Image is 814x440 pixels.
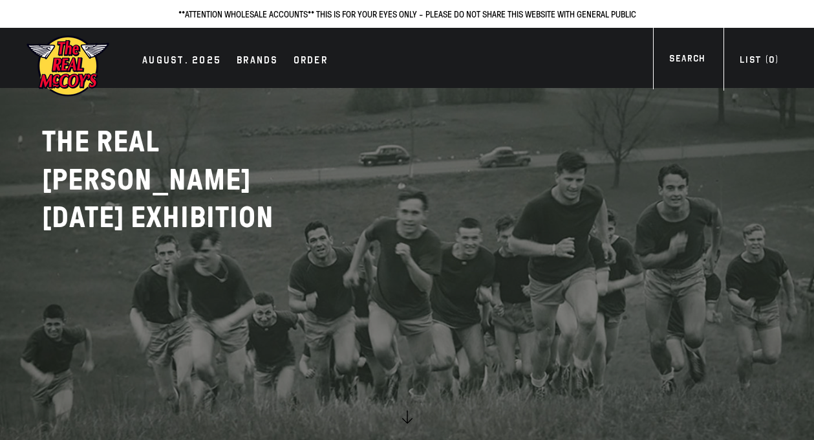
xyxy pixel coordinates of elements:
p: **ATTENTION WHOLESALE ACCOUNTS** THIS IS FOR YOUR EYES ONLY - PLEASE DO NOT SHARE THIS WEBSITE WI... [13,6,801,21]
div: List ( ) [740,53,778,71]
img: mccoys-exhibition [26,34,110,98]
div: Search [669,52,705,69]
span: 0 [769,54,775,65]
div: AUGUST. 2025 [142,52,221,71]
div: Brands [237,52,278,71]
a: List (0) [723,53,795,71]
a: Search [653,52,721,69]
p: [DATE] EXHIBITION [42,199,365,237]
h2: THE REAL [PERSON_NAME] [42,123,365,237]
a: Order [287,52,334,71]
a: AUGUST. 2025 [136,52,228,71]
div: Order [294,52,328,71]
